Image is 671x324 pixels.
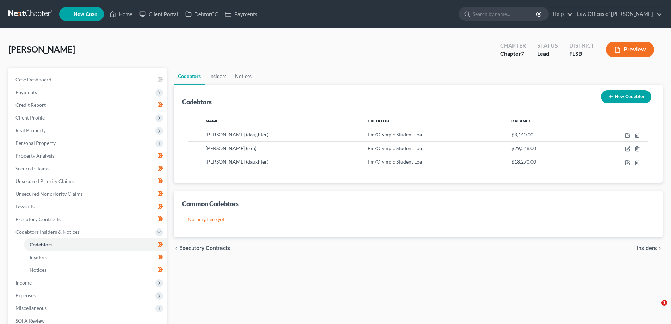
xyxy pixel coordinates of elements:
span: [PERSON_NAME] (son) [206,145,256,151]
button: New Codebtor [601,90,651,103]
span: Fm/Olympic Student Loa [368,132,422,137]
div: Lead [537,50,558,58]
div: Common Codebtors [182,200,239,208]
a: Lawsuits [10,200,167,213]
a: Home [106,8,136,20]
span: Payments [15,89,37,95]
span: 1 [661,300,667,306]
span: Client Profile [15,115,45,121]
span: Secured Claims [15,165,49,171]
span: Income [15,280,32,286]
span: Miscellaneous [15,305,47,311]
a: Payments [222,8,261,20]
a: Property Analysis [10,149,167,162]
a: Codebtors [24,238,167,251]
a: Notices [24,264,167,276]
button: Preview [606,42,654,57]
span: Creditor [368,118,389,123]
span: Case Dashboard [15,77,51,82]
i: chevron_left [174,245,179,251]
span: Balance [511,118,531,123]
div: Codebtors [182,98,212,106]
span: Unsecured Priority Claims [15,178,74,184]
a: Client Portal [136,8,182,20]
span: Personal Property [15,140,56,146]
a: Executory Contracts [10,213,167,226]
span: Notices [30,267,46,273]
a: Unsecured Nonpriority Claims [10,188,167,200]
button: chevron_left Executory Contracts [174,245,230,251]
span: $3,140.00 [511,132,533,137]
p: Nothing here yet! [188,216,648,223]
span: SOFA Review [15,318,45,324]
span: [PERSON_NAME] (daughter) [206,159,268,165]
div: Chapter [500,42,526,50]
span: Executory Contracts [15,216,61,222]
div: Status [537,42,558,50]
div: FLSB [569,50,595,58]
iframe: Intercom live chat [647,300,664,317]
span: Insiders [30,254,47,260]
a: DebtorCC [182,8,222,20]
a: Case Dashboard [10,73,167,86]
span: Fm/Olympic Student Loa [368,145,422,151]
div: District [569,42,595,50]
span: Fm/Olympic Student Loa [368,159,422,165]
span: Codebtors [30,242,52,247]
span: Codebtors Insiders & Notices [15,229,80,235]
span: Executory Contracts [179,245,230,251]
input: Search by name... [473,7,537,20]
span: Property Analysis [15,153,55,159]
span: Lawsuits [15,203,35,209]
i: chevron_right [657,245,663,251]
a: Law Offices of [PERSON_NAME] [573,8,662,20]
a: Help [549,8,573,20]
span: 7 [521,50,524,57]
a: Notices [231,68,256,85]
a: Unsecured Priority Claims [10,175,167,188]
span: New Case [74,12,97,17]
a: Secured Claims [10,162,167,175]
span: Expenses [15,292,36,298]
span: Unsecured Nonpriority Claims [15,191,83,197]
span: $29,548.00 [511,145,536,151]
div: Chapter [500,50,526,58]
a: Insiders [24,251,167,264]
span: $18,270.00 [511,159,536,165]
span: Name [206,118,218,123]
a: Credit Report [10,99,167,111]
span: [PERSON_NAME] (daughter) [206,132,268,137]
a: Codebtors [174,68,205,85]
span: Real Property [15,127,46,133]
span: [PERSON_NAME] [8,44,75,54]
span: Credit Report [15,102,46,108]
a: Insiders [205,68,231,85]
span: Insiders [637,245,657,251]
button: Insiders chevron_right [637,245,663,251]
